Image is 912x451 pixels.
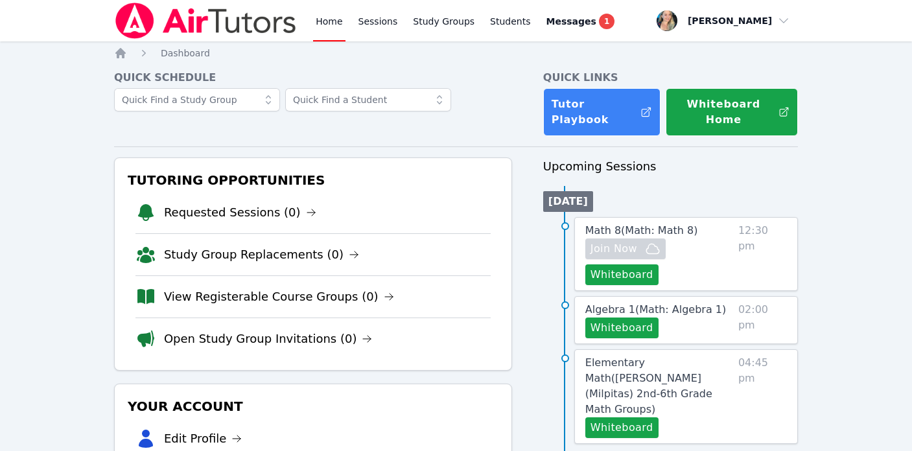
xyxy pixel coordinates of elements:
span: 02:00 pm [738,302,787,338]
a: Edit Profile [164,430,242,448]
span: Messages [546,15,596,28]
span: Elementary Math ( [PERSON_NAME] (Milpitas) 2nd-6th Grade Math Groups ) [585,356,712,415]
span: Algebra 1 ( Math: Algebra 1 ) [585,303,726,316]
span: Join Now [590,241,637,257]
img: Air Tutors [114,3,298,39]
h4: Quick Schedule [114,70,512,86]
span: 1 [599,14,614,29]
button: Join Now [585,238,666,259]
a: Study Group Replacements (0) [164,246,359,264]
a: Elementary Math([PERSON_NAME] (Milpitas) 2nd-6th Grade Math Groups) [585,355,733,417]
input: Quick Find a Student [285,88,451,111]
a: Open Study Group Invitations (0) [164,330,373,348]
button: Whiteboard [585,264,659,285]
input: Quick Find a Study Group [114,88,280,111]
a: Tutor Playbook [543,88,661,136]
span: Dashboard [161,48,210,58]
a: Dashboard [161,47,210,60]
span: 04:45 pm [738,355,787,438]
nav: Breadcrumb [114,47,798,60]
button: Whiteboard [585,318,659,338]
span: 12:30 pm [738,223,787,285]
h3: Tutoring Opportunities [125,168,501,192]
button: Whiteboard [585,417,659,438]
li: [DATE] [543,191,593,212]
h3: Your Account [125,395,501,418]
button: Whiteboard Home [666,88,798,136]
a: Requested Sessions (0) [164,203,316,222]
h4: Quick Links [543,70,798,86]
a: Algebra 1(Math: Algebra 1) [585,302,726,318]
a: Math 8(Math: Math 8) [585,223,698,238]
span: Math 8 ( Math: Math 8 ) [585,224,698,237]
h3: Upcoming Sessions [543,157,798,176]
a: View Registerable Course Groups (0) [164,288,394,306]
